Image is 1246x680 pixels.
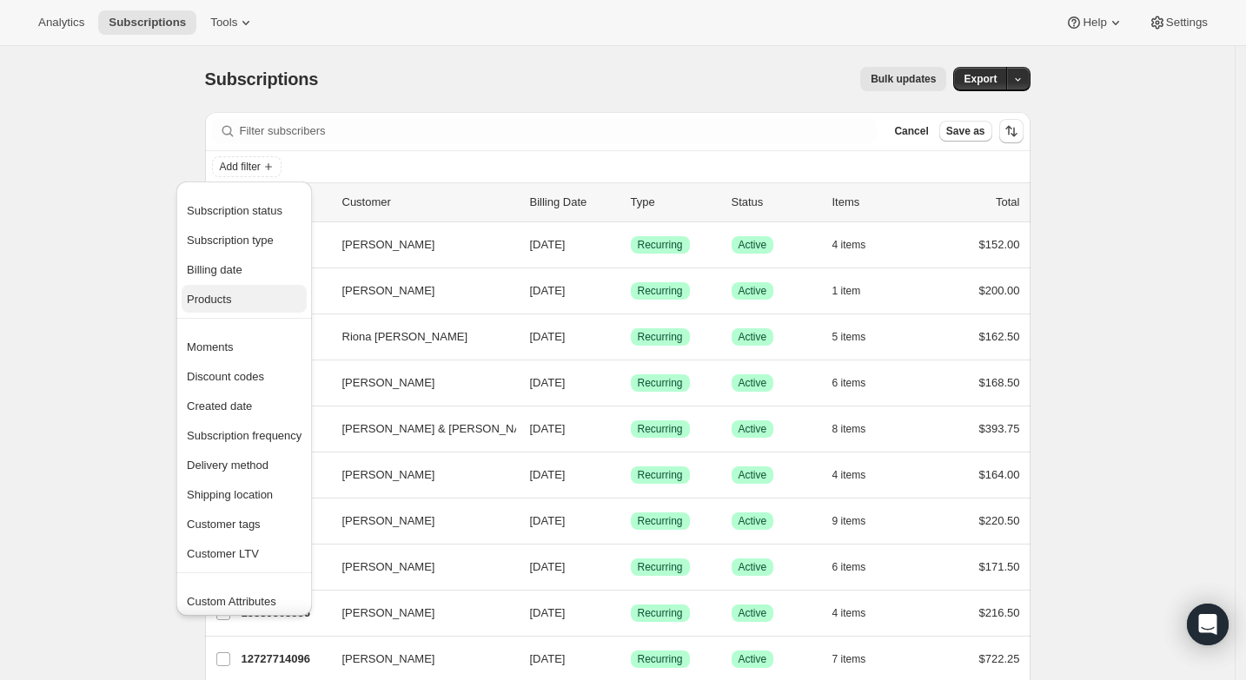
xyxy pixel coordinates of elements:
span: Customer LTV [187,547,259,560]
span: 9 items [832,514,866,528]
span: Active [739,652,767,666]
span: 5 items [832,330,866,344]
button: Settings [1138,10,1218,35]
span: Recurring [638,468,683,482]
span: Products [187,293,231,306]
button: Export [953,67,1007,91]
span: [PERSON_NAME] [342,604,435,622]
div: 21076771120[PERSON_NAME][DATE]SuccessRecurringSuccessActive4 items$152.00 [242,233,1020,257]
button: Subscriptions [98,10,196,35]
button: 4 items [832,463,885,487]
span: [PERSON_NAME] [342,466,435,484]
span: Tools [210,16,237,30]
div: 16342188336[PERSON_NAME][DATE]SuccessRecurringSuccessActive6 items$168.50 [242,371,1020,395]
div: Items [832,194,919,211]
span: Subscriptions [109,16,186,30]
span: [DATE] [530,376,566,389]
span: Subscription type [187,234,274,247]
span: $200.00 [979,284,1020,297]
span: $162.50 [979,330,1020,343]
span: Recurring [638,560,683,574]
button: [PERSON_NAME] & [PERSON_NAME] [332,415,506,443]
button: Save as [939,121,992,142]
button: Analytics [28,10,95,35]
span: $393.75 [979,422,1020,435]
span: [DATE] [530,652,566,665]
span: [PERSON_NAME] & [PERSON_NAME] [342,420,542,438]
span: Active [739,422,767,436]
span: 4 items [832,468,866,482]
button: [PERSON_NAME] [332,369,506,397]
span: Active [739,330,767,344]
span: 1 item [832,284,861,298]
button: [PERSON_NAME] [332,645,506,673]
button: 6 items [832,371,885,395]
span: Recurring [638,330,683,344]
span: Active [739,284,767,298]
div: 13742702896Riona [PERSON_NAME][DATE]SuccessRecurringSuccessActive5 items$162.50 [242,325,1020,349]
span: $171.50 [979,560,1020,573]
button: Add filter [212,156,282,177]
span: 4 items [832,606,866,620]
span: Analytics [38,16,84,30]
span: [PERSON_NAME] [342,236,435,254]
span: Active [739,376,767,390]
div: 16430399792[PERSON_NAME][DATE]SuccessRecurringSuccessActive4 items$164.00 [242,463,1020,487]
button: [PERSON_NAME] [332,231,506,259]
span: Active [739,606,767,620]
button: 1 item [832,279,880,303]
button: Bulk updates [860,67,946,91]
span: [DATE] [530,606,566,619]
span: 6 items [832,376,866,390]
span: Cancel [894,124,928,138]
button: [PERSON_NAME] [332,553,506,581]
button: [PERSON_NAME] [332,277,506,305]
p: Customer [342,194,516,211]
span: Help [1083,16,1106,30]
span: Recurring [638,652,683,666]
span: [DATE] [530,514,566,527]
span: Active [739,468,767,482]
span: Active [739,514,767,528]
span: 4 items [832,238,866,252]
span: 8 items [832,422,866,436]
span: Active [739,238,767,252]
span: Delivery method [187,459,268,472]
span: Subscriptions [205,69,319,89]
p: Total [996,194,1019,211]
span: Settings [1166,16,1208,30]
span: Recurring [638,376,683,390]
div: 14595817776[PERSON_NAME][DATE]SuccessRecurringSuccessActive9 items$220.50 [242,509,1020,533]
span: Active [739,560,767,574]
input: Filter subscribers [240,119,878,143]
span: $722.25 [979,652,1020,665]
div: 16342253872[PERSON_NAME] & [PERSON_NAME][DATE]SuccessRecurringSuccessActive8 items$393.75 [242,417,1020,441]
button: 7 items [832,647,885,671]
span: Add filter [220,160,261,174]
span: Bulk updates [871,72,936,86]
span: Riona [PERSON_NAME] [342,328,468,346]
span: [PERSON_NAME] [342,374,435,392]
button: Tools [200,10,265,35]
p: Billing Date [530,194,617,211]
p: 12727714096 [242,650,328,668]
span: [DATE] [530,284,566,297]
button: 4 items [832,601,885,625]
button: Cancel [887,121,935,142]
span: 6 items [832,560,866,574]
span: Subscription status [187,204,282,217]
div: IDCustomerBilling DateTypeStatusItemsTotal [242,194,1020,211]
div: 12727714096[PERSON_NAME][DATE]SuccessRecurringSuccessActive7 items$722.25 [242,647,1020,671]
span: [PERSON_NAME] [342,282,435,300]
div: 13889503536[PERSON_NAME][DATE]SuccessRecurringSuccessActive4 items$216.50 [242,601,1020,625]
div: 13912506672[PERSON_NAME][DATE]SuccessRecurringSuccessActive6 items$171.50 [242,555,1020,579]
span: [DATE] [530,238,566,251]
span: [PERSON_NAME] [342,512,435,530]
span: [DATE] [530,468,566,481]
span: $164.00 [979,468,1020,481]
span: Recurring [638,606,683,620]
button: Sort the results [999,119,1024,143]
span: $216.50 [979,606,1020,619]
span: Recurring [638,284,683,298]
span: Billing date [187,263,242,276]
